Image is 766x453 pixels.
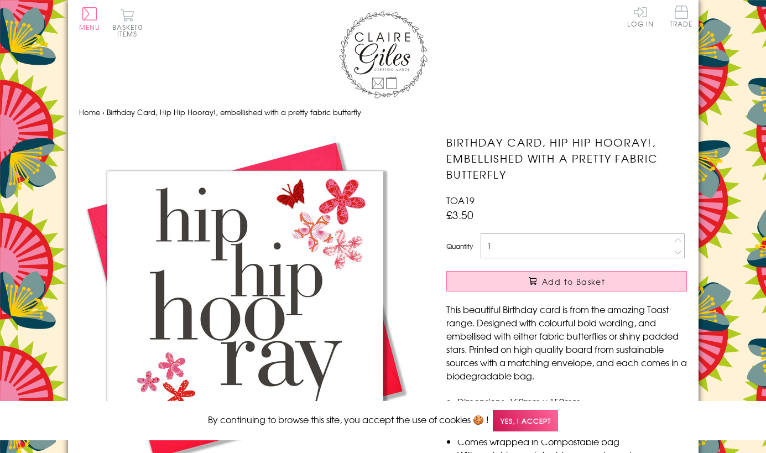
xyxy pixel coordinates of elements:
[102,107,105,117] span: ›
[446,194,475,207] span: TOA19
[670,6,693,29] a: Trade
[446,207,473,222] span: £3.50
[446,303,687,382] p: This beautiful Birthday card is from the amazing Toast range. Designed with colourful bold wordin...
[112,9,143,37] button: Basket0 items
[79,107,100,117] a: Home
[79,7,101,30] button: Menu
[446,271,687,291] button: Add to Basket
[670,6,693,27] span: Trade
[457,435,687,448] li: Comes wrapped in Compostable bag
[627,6,654,27] a: Log In
[339,11,428,98] img: Claire Giles Greetings Cards
[446,134,687,182] h1: Birthday Card, Hip Hip Hooray!, embellished with a pretty fabric butterfly
[79,101,687,124] nav: breadcrumbs
[493,410,558,431] span: Yes, I accept
[446,241,473,251] label: Quantity
[107,107,361,117] span: Birthday Card, Hip Hip Hooray!, embellished with a pretty fabric butterfly
[457,395,687,408] li: Dimensions: 150mm x 150mm
[117,22,143,39] span: 0 items
[542,276,605,287] span: Add to Basket
[79,22,101,32] span: Menu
